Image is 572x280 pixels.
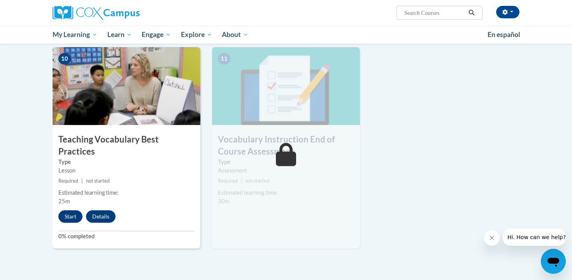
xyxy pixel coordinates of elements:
[137,26,176,44] a: Engage
[218,53,230,65] span: 11
[53,6,140,20] img: Cox Campus
[58,210,82,223] button: Start
[246,178,269,184] span: not started
[217,26,254,44] a: About
[212,47,360,125] img: Course Image
[86,178,110,184] span: not started
[222,30,248,39] span: About
[212,134,360,158] h3: Vocabulary Instruction End of Course Assessment
[488,30,520,39] span: En español
[142,30,171,39] span: Engage
[53,47,200,125] img: Course Image
[503,229,566,246] iframe: Message from company
[86,210,116,223] button: Details
[218,178,238,184] span: Required
[176,26,217,44] a: Explore
[53,6,200,20] a: Cox Campus
[58,198,70,204] span: 25m
[218,158,354,166] label: Type
[404,8,466,18] input: Search Courses
[181,30,212,39] span: Explore
[58,178,78,184] span: Required
[483,26,525,43] a: En español
[241,178,242,184] span: |
[218,188,354,197] div: Estimated learning time:
[541,249,566,274] iframe: Button to launch messaging window
[466,8,477,18] button: Search
[58,232,195,241] label: 0% completed
[58,166,195,175] div: Lesson
[81,178,83,184] span: |
[58,53,71,65] span: 10
[484,230,500,246] iframe: Close message
[41,26,531,44] div: Main menu
[496,6,519,18] button: Account Settings
[53,30,97,39] span: My Learning
[47,26,102,44] a: My Learning
[107,30,132,39] span: Learn
[53,134,200,158] h3: Teaching Vocabulary Best Practices
[58,158,195,166] label: Type
[102,26,137,44] a: Learn
[218,198,230,204] span: 30m
[58,188,195,197] div: Estimated learning time:
[218,166,354,175] div: Assessment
